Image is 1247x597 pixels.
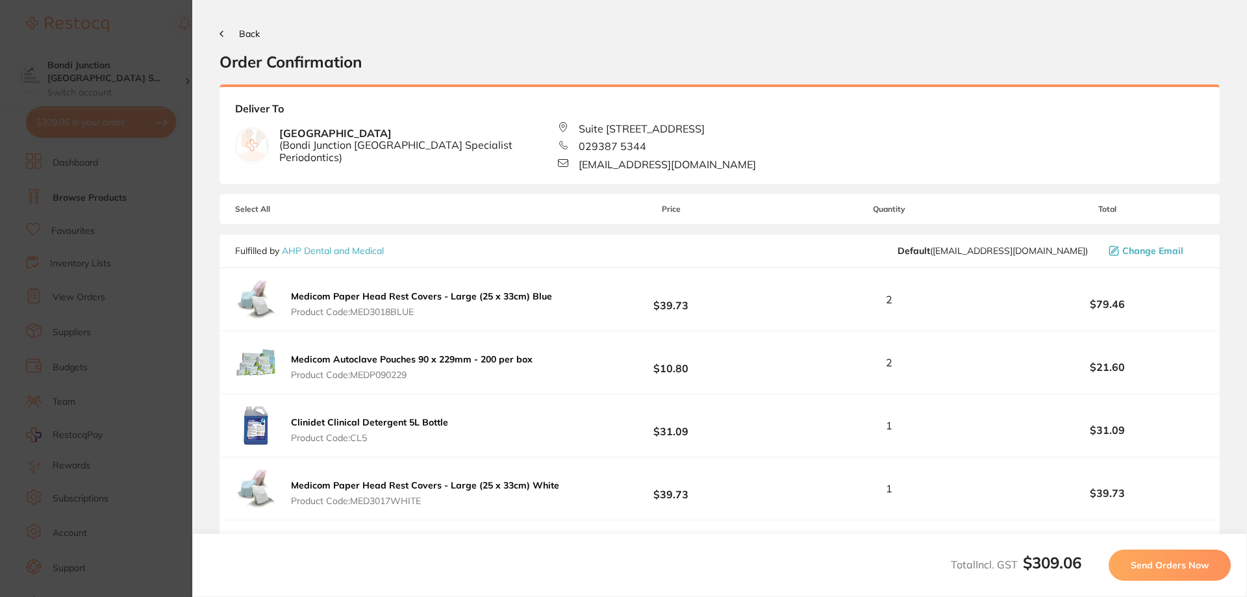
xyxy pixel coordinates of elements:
[291,479,559,491] b: Medicom Paper Head Rest Covers - Large (25 x 33cm) White
[220,29,260,39] button: Back
[1105,245,1204,257] button: Change Email
[235,468,277,509] img: MTJoNWxzbg
[898,245,930,257] b: Default
[235,531,277,572] img: bXZneW5yOQ
[1011,487,1204,499] b: $39.73
[291,370,533,380] span: Product Code: MEDP090229
[291,496,559,506] span: Product Code: MED3017WHITE
[291,416,448,428] b: Clinidet Clinical Detergent 5L Bottle
[1011,298,1204,310] b: $79.46
[886,294,892,305] span: 2
[220,52,1220,71] h2: Order Confirmation
[287,353,536,381] button: Medicom Autoclave Pouches 90 x 229mm - 200 per box Product Code:MEDP090229
[291,433,448,443] span: Product Code: CL5
[235,279,277,320] img: ZTI1azJ0Zg
[574,351,768,375] b: $10.80
[951,558,1081,571] span: Total Incl. GST
[236,129,268,161] img: empty.jpg
[287,479,563,507] button: Medicom Paper Head Rest Covers - Large (25 x 33cm) White Product Code:MED3017WHITE
[574,414,768,438] b: $31.09
[279,127,558,163] b: [GEOGRAPHIC_DATA]
[1011,424,1204,436] b: $31.09
[291,290,552,302] b: Medicom Paper Head Rest Covers - Large (25 x 33cm) Blue
[291,307,552,317] span: Product Code: MED3018BLUE
[1122,246,1183,256] span: Change Email
[287,290,556,318] button: Medicom Paper Head Rest Covers - Large (25 x 33cm) Blue Product Code:MED3018BLUE
[886,357,892,368] span: 2
[239,28,260,40] span: Back
[235,246,384,256] p: Fulfilled by
[1109,550,1231,581] button: Send Orders Now
[1011,361,1204,373] b: $21.60
[282,245,384,257] a: AHP Dental and Medical
[1011,205,1204,214] span: Total
[574,477,768,501] b: $39.73
[287,416,452,444] button: Clinidet Clinical Detergent 5L Bottle Product Code:CL5
[235,103,1204,122] b: Deliver To
[235,205,365,214] span: Select All
[235,342,277,383] img: dXFxbjVldQ
[291,353,533,365] b: Medicom Autoclave Pouches 90 x 229mm - 200 per box
[579,159,756,170] span: [EMAIL_ADDRESS][DOMAIN_NAME]
[1023,553,1081,572] b: $309.06
[579,140,646,152] span: 029387 5344
[886,420,892,431] span: 1
[279,139,558,163] span: ( Bondi Junction [GEOGRAPHIC_DATA] Specialist Periodontics )
[579,123,705,134] span: Suite [STREET_ADDRESS]
[768,205,1011,214] span: Quantity
[235,405,277,446] img: NDNqZHZ3OA
[574,205,768,214] span: Price
[1131,559,1209,571] span: Send Orders Now
[886,483,892,494] span: 1
[574,288,768,312] b: $39.73
[898,246,1088,256] span: orders@ahpdentalmedical.com.au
